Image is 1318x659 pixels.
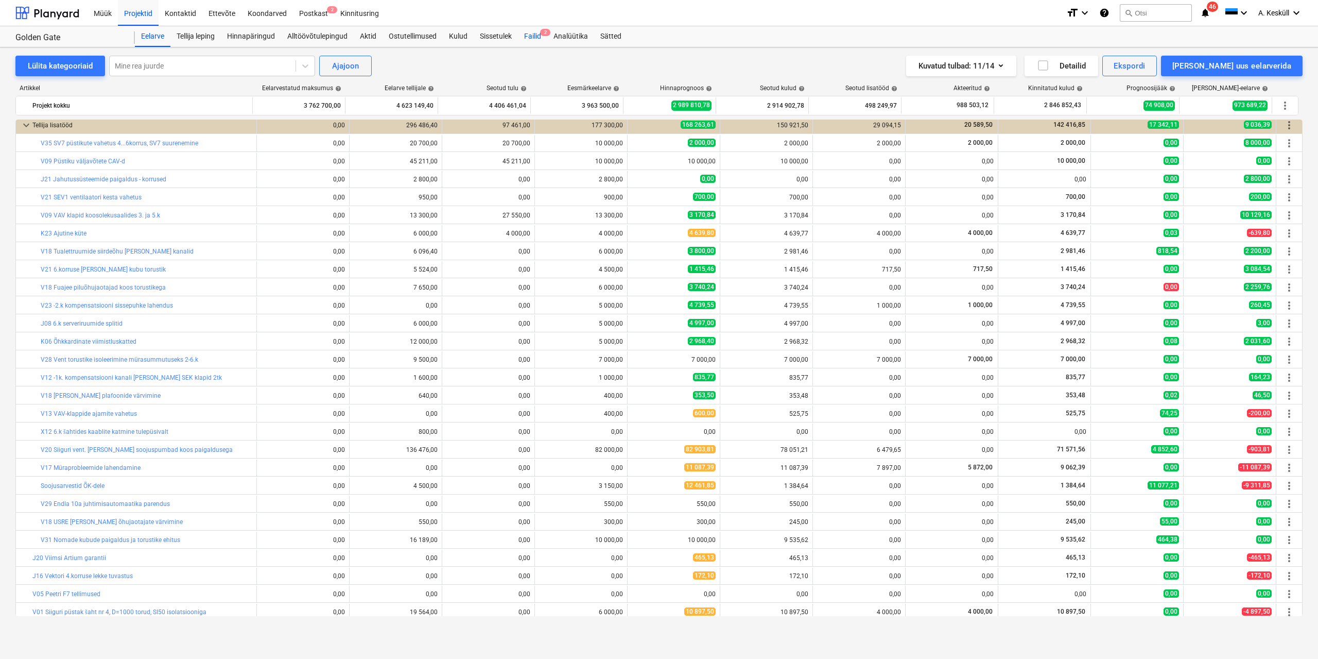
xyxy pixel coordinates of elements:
div: 6 096,40 [354,248,438,255]
div: 2 968,32 [724,338,808,345]
span: Rohkem tegevusi [1283,119,1295,131]
div: 0,00 [261,302,345,309]
div: 717,50 [817,266,901,273]
div: Sätted [594,26,628,47]
a: J21 Jahutussüsteemide paigaldus - korrused [41,176,166,183]
a: V18 USRE [PERSON_NAME] õhujaotajate värvimine [41,518,183,526]
div: 4 739,55 [724,302,808,309]
div: Eelarve tellijale [385,85,434,92]
div: 4 000,00 [446,230,530,237]
span: 700,00 [1065,193,1086,200]
a: V13 VAV-klappide ajamite vahetus [41,410,137,417]
div: 0,00 [261,266,345,273]
div: 4 623 149,40 [350,97,433,114]
span: 0,08 [1164,337,1179,345]
span: search [1124,9,1133,17]
span: Rohkem tegevusi [1283,570,1295,582]
div: 0,00 [910,176,994,183]
span: Rohkem tegevusi [1283,317,1295,330]
div: 4 500,00 [539,266,623,273]
span: Rohkem tegevusi [1283,534,1295,546]
span: Rohkem tegevusi [1283,299,1295,312]
span: 4 739,55 [1060,301,1086,309]
div: Prognoosijääk [1126,85,1175,92]
span: 8 000,00 [1244,139,1272,147]
div: Ostutellimused [383,26,443,47]
div: 4 406 461,04 [442,97,526,114]
div: 0,00 [261,284,345,291]
div: 0,00 [910,338,994,345]
div: 45 211,00 [354,158,438,165]
div: 0,00 [261,230,345,237]
span: Rohkem tegevusi [1279,99,1291,112]
span: 2 200,00 [1244,247,1272,255]
div: Kuvatud tulbad : 11/14 [918,59,1004,73]
div: Artikkel [15,85,253,92]
div: 5 524,00 [354,266,438,273]
a: V18 [PERSON_NAME] plafoonide värvimine [41,392,161,399]
span: 1 000,00 [967,301,994,309]
span: 0,00 [1164,355,1179,363]
div: 0,00 [1002,176,1086,183]
span: 4 997,00 [1060,319,1086,327]
div: Kulud [443,26,474,47]
div: 6 000,00 [539,284,623,291]
span: 2 031,60 [1244,337,1272,345]
div: 1 415,46 [724,266,808,273]
div: 13 300,00 [354,212,438,219]
span: 9 036,39 [1244,121,1272,129]
span: Rohkem tegevusi [1283,408,1295,420]
div: 0,00 [446,248,530,255]
div: Alltöövõtulepingud [281,26,354,47]
a: Aktid [354,26,383,47]
div: 1 000,00 [817,302,901,309]
span: 973 689,22 [1233,100,1268,110]
div: 4 639,77 [724,230,808,237]
span: 4 639,77 [1060,229,1086,236]
span: 2 981,46 [1060,247,1086,255]
div: [PERSON_NAME] uus eelarverida [1172,59,1291,73]
div: 2 000,00 [724,140,808,147]
a: V18 Fuajee piluõhujaotajad koos torustikega [41,284,166,291]
span: 200,00 [1249,193,1272,201]
span: Rohkem tegevusi [1283,480,1295,492]
div: 296 486,40 [354,122,438,129]
span: 818,54 [1156,247,1179,255]
div: 0,00 [261,212,345,219]
div: 0,00 [261,122,345,129]
div: 5 000,00 [539,320,623,327]
div: Eesmärkeelarve [567,85,619,92]
span: 74 908,00 [1143,100,1175,110]
div: 10 000,00 [539,140,623,147]
button: Ajajoon [319,56,372,76]
span: 0,00 [700,175,716,183]
a: V21 6.korruse [PERSON_NAME] kubu torustik [41,266,166,273]
div: 0,00 [817,338,901,345]
span: 2 800,00 [1244,175,1272,183]
a: V35 SV7 püstikute vahetus 4...6korrus, SV7 suurenemine [41,140,198,147]
span: 1 415,46 [688,265,716,273]
div: 27 550,00 [446,212,530,219]
div: Seotud lisatööd [845,85,897,92]
button: Lülita kategooriaid [15,56,105,76]
a: Hinnapäringud [221,26,281,47]
a: V17 Müraprobleemide lahendamine [41,464,141,471]
div: 3 740,24 [724,284,808,291]
div: Sissetulek [474,26,518,47]
span: 0,00 [1164,139,1179,147]
span: Rohkem tegevusi [1283,281,1295,294]
span: 2 846 852,43 [1043,101,1082,110]
span: 3 084,54 [1244,265,1272,273]
span: help [1260,86,1268,92]
div: 2 000,00 [817,140,901,147]
i: Abikeskus [1099,7,1109,19]
span: Rohkem tegevusi [1283,588,1295,600]
div: 4 000,00 [539,230,623,237]
div: 6 000,00 [539,248,623,255]
div: 45 211,00 [446,158,530,165]
span: 168 263,61 [681,121,716,129]
span: help [796,86,805,92]
a: V05 Peetri F7 tellimused [32,590,100,598]
a: Failid2 [518,26,547,47]
span: 3 800,00 [688,247,716,255]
